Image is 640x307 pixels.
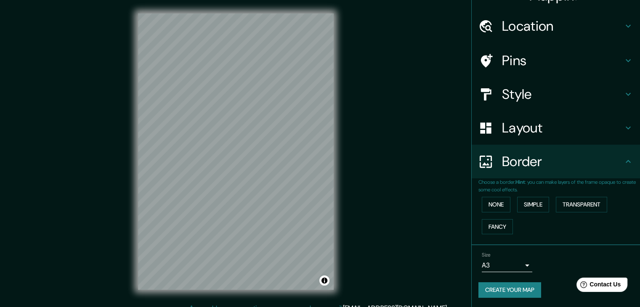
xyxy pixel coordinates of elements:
[472,145,640,178] div: Border
[515,179,525,185] b: Hint
[502,119,623,136] h4: Layout
[472,9,640,43] div: Location
[556,197,607,212] button: Transparent
[502,52,623,69] h4: Pins
[478,178,640,193] p: Choose a border. : you can make layers of the frame opaque to create some cool effects.
[319,275,329,286] button: Toggle attribution
[482,197,510,212] button: None
[472,111,640,145] div: Layout
[478,282,541,298] button: Create your map
[472,77,640,111] div: Style
[482,251,491,259] label: Size
[517,197,549,212] button: Simple
[482,219,513,235] button: Fancy
[502,153,623,170] h4: Border
[138,13,334,290] canvas: Map
[472,44,640,77] div: Pins
[482,259,532,272] div: A3
[565,274,631,298] iframe: Help widget launcher
[502,18,623,34] h4: Location
[502,86,623,103] h4: Style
